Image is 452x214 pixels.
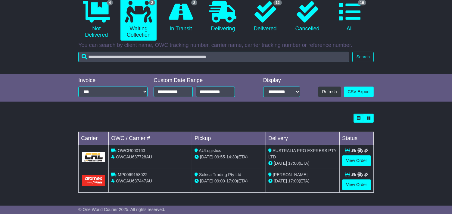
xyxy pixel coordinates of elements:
span: OWCAU637728AU [116,154,152,159]
span: 17:00 [226,179,237,183]
span: 14:30 [226,154,237,159]
div: Invoice [78,77,148,84]
span: MP0069158022 [118,172,148,177]
button: Refresh [318,87,341,97]
a: CSV Export [344,87,374,97]
span: [PERSON_NAME] [273,172,307,177]
div: - (ETA) [195,178,263,184]
span: [DATE] [200,179,213,183]
td: OWC / Carrier # [109,132,192,145]
span: © One World Courier 2025. All rights reserved. [78,207,165,212]
span: OWCR000163 [118,148,145,153]
div: (ETA) [268,178,337,184]
span: OWCAU637447AU [116,179,152,183]
td: Delivery [266,132,340,145]
img: Aramex.png [82,175,105,186]
img: GetCarrierServiceLogo [82,152,105,162]
span: AULogistics [199,148,221,153]
span: [DATE] [200,154,213,159]
td: Status [340,132,374,145]
div: (ETA) [268,160,337,167]
span: 09:55 [214,154,225,159]
div: - (ETA) [195,154,263,160]
span: [DATE] [274,179,287,183]
span: AUSTRALIA PRO EXPRESS PTY LTD [268,148,336,159]
div: Custom Date Range [154,77,248,84]
button: Search [352,52,373,62]
p: You can search by client name, OWC tracking number, carrier name, carrier tracking number or refe... [78,42,374,49]
span: 17:00 [288,161,299,166]
div: Display [263,77,300,84]
a: View Order [342,179,371,190]
span: 17:00 [288,179,299,183]
span: [DATE] [274,161,287,166]
a: View Order [342,155,371,166]
span: Sokisa Trading Pty Ltd [199,172,241,177]
td: Carrier [79,132,109,145]
td: Pickup [192,132,266,145]
span: 09:00 [214,179,225,183]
